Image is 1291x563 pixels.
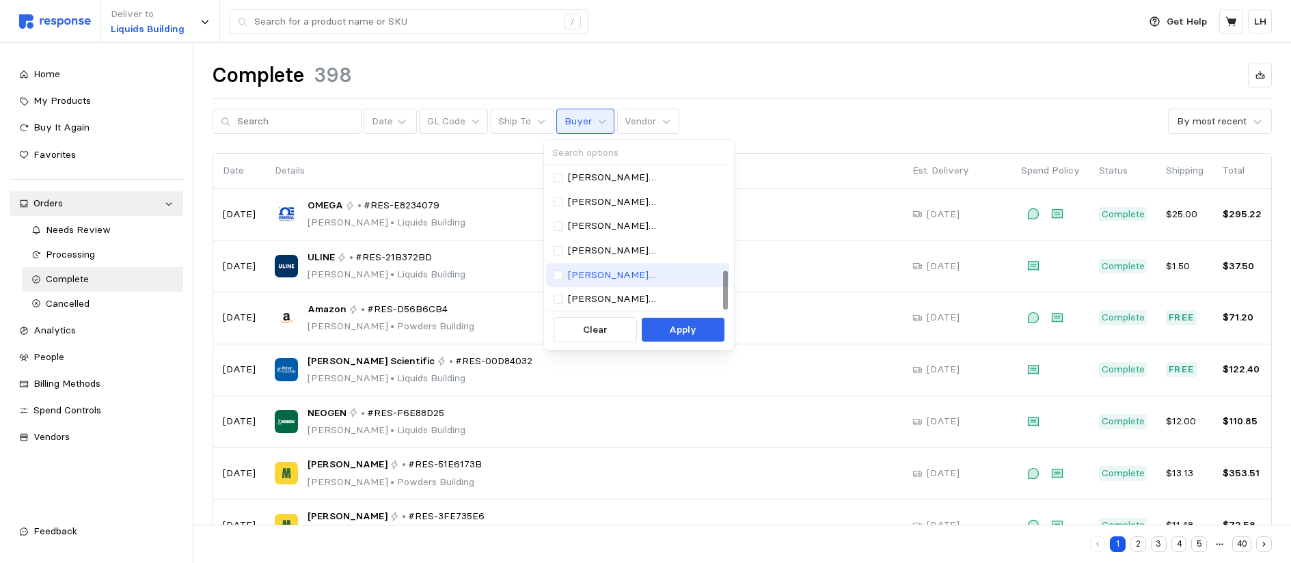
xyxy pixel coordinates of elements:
[419,109,488,135] button: GL Code
[402,457,406,472] p: •
[556,109,614,135] button: Buyer
[213,62,304,89] h1: Complete
[642,318,724,342] button: Apply
[361,406,365,421] p: •
[308,457,388,472] span: [PERSON_NAME]
[1254,14,1266,29] p: LH
[1099,163,1147,178] p: Status
[223,310,256,325] p: [DATE]
[308,250,335,265] span: ULINE
[1102,259,1145,274] p: Complete
[568,243,722,258] p: [PERSON_NAME][EMAIL_ADDRESS][PERSON_NAME][DOMAIN_NAME]
[554,317,637,343] button: Clear
[388,476,397,488] span: •
[568,170,722,185] p: [PERSON_NAME][EMAIL_ADDRESS][PERSON_NAME][DOMAIN_NAME]
[912,163,1002,178] p: Est. Delivery
[1191,536,1207,552] button: 5
[10,318,183,343] a: Analytics
[388,372,397,384] span: •
[1141,9,1215,35] button: Get Help
[111,22,185,37] p: Liquids Building
[308,198,343,213] span: OMEGA
[10,372,183,396] a: Billing Methods
[19,14,91,29] img: svg%3e
[22,267,184,292] a: Complete
[1166,259,1204,274] p: $1.50
[357,198,362,213] p: •
[275,203,297,225] img: OMEGA
[408,457,482,472] span: #RES-51E6173B
[223,518,256,533] p: [DATE]
[223,466,256,481] p: [DATE]
[10,143,183,167] a: Favorites
[275,358,297,381] img: Fisher Scientific
[308,302,346,317] span: Amazon
[1021,163,1080,178] p: Spend Policy
[491,109,554,135] button: Ship To
[1102,310,1145,325] p: Complete
[1102,466,1145,481] p: Complete
[33,196,159,211] div: Orders
[449,354,453,369] p: •
[617,109,679,135] button: Vendor
[10,345,183,370] a: People
[33,94,91,107] span: My Products
[33,68,60,80] span: Home
[223,362,256,377] p: [DATE]
[308,475,483,490] p: [PERSON_NAME] Powders Building
[568,219,722,234] p: [PERSON_NAME][EMAIL_ADDRESS][PERSON_NAME][DOMAIN_NAME]
[275,514,297,536] img: McMaster-Carr
[223,259,256,274] p: [DATE]
[33,148,76,161] span: Favorites
[33,324,76,336] span: Analytics
[275,307,297,329] img: Amazon
[10,115,183,140] a: Buy It Again
[1151,536,1167,552] button: 3
[669,322,696,338] p: Apply
[308,215,465,230] p: [PERSON_NAME] Liquids Building
[46,297,90,310] span: Cancelled
[349,250,353,265] p: •
[927,259,960,274] p: [DATE]
[361,302,365,317] p: •
[1169,310,1195,325] p: Free
[223,414,256,429] p: [DATE]
[1102,207,1145,222] p: Complete
[565,114,592,129] p: Buyer
[308,319,474,334] p: [PERSON_NAME] Powders Building
[10,519,183,544] button: Feedback
[927,362,960,377] p: [DATE]
[1102,518,1145,533] p: Complete
[1166,207,1204,222] p: $25.00
[314,62,352,89] h1: 398
[46,248,95,260] span: Processing
[372,114,393,128] div: Date
[388,216,397,228] span: •
[1232,536,1251,552] button: 40
[565,14,581,30] div: /
[1130,536,1146,552] button: 2
[308,509,388,524] span: [PERSON_NAME]
[237,109,353,134] input: Search
[308,354,435,369] span: [PERSON_NAME] Scientific
[275,462,297,484] img: McMaster-Carr
[10,191,183,216] a: Orders
[583,322,608,338] p: Clear
[10,62,183,87] a: Home
[1223,362,1262,377] p: $122.40
[927,207,960,222] p: [DATE]
[498,114,531,129] p: Ship To
[455,354,532,369] span: #RES-00D84032
[1223,163,1262,178] p: Total
[1167,14,1207,29] p: Get Help
[568,268,722,283] p: [PERSON_NAME][EMAIL_ADDRESS][PERSON_NAME][DOMAIN_NAME]
[10,398,183,423] a: Spend Controls
[927,310,960,325] p: [DATE]
[625,114,656,129] p: Vendor
[1177,114,1247,128] div: By most recent
[33,351,64,363] span: People
[1171,536,1187,552] button: 4
[364,198,439,213] span: #RES-E8234079
[254,10,557,34] input: Search for a product name or SKU
[402,509,406,524] p: •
